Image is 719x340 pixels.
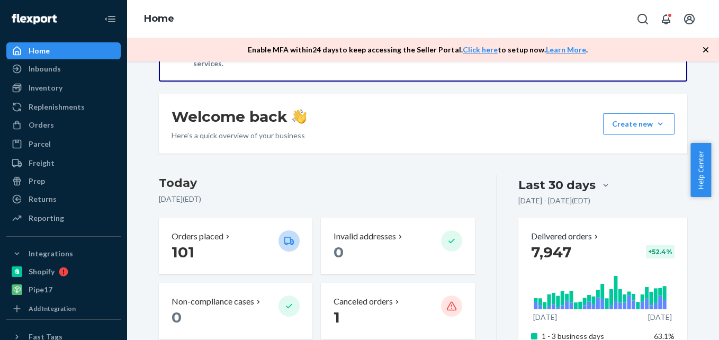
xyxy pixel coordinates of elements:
a: Learn More [546,45,586,54]
div: Inventory [29,83,62,93]
p: Here’s a quick overview of your business [172,130,307,141]
span: 101 [172,243,194,261]
button: Canceled orders 1 [321,283,474,339]
a: Home [6,42,121,59]
a: Inventory [6,79,121,96]
div: Replenishments [29,102,85,112]
div: Prep [29,176,45,186]
a: Shopify [6,263,121,280]
button: Open notifications [655,8,677,30]
div: Home [29,46,50,56]
a: Home [144,13,174,24]
a: Orders [6,117,121,133]
div: Shopify [29,266,55,277]
button: Open account menu [679,8,700,30]
span: 0 [334,243,344,261]
p: [DATE] [648,312,672,323]
div: Returns [29,194,57,204]
ol: breadcrumbs [136,4,183,34]
div: Parcel [29,139,51,149]
img: Flexport logo [12,14,57,24]
p: Enable MFA within 24 days to keep accessing the Seller Portal. to setup now. . [248,44,588,55]
a: Prep [6,173,121,190]
p: Canceled orders [334,296,393,308]
a: Inbounds [6,60,121,77]
p: Invalid addresses [334,230,396,243]
div: + 52.4 % [646,245,675,258]
a: Freight [6,155,121,172]
div: Integrations [29,248,73,259]
a: Replenishments [6,99,121,115]
a: Reporting [6,210,121,227]
button: Invalid addresses 0 [321,218,474,274]
div: Orders [29,120,54,130]
p: [DATE] [533,312,557,323]
a: Pipe17 [6,281,121,298]
button: Create new [603,113,675,135]
span: 0 [172,308,182,326]
span: 7,947 [531,243,571,261]
button: Close Navigation [100,8,121,30]
a: Returns [6,191,121,208]
div: Pipe17 [29,284,52,295]
p: [DATE] ( EDT ) [159,194,475,204]
p: [DATE] - [DATE] ( EDT ) [518,195,590,206]
div: Add Integration [29,304,76,313]
button: Help Center [690,143,711,197]
h1: Welcome back [172,107,307,126]
span: 1 [334,308,340,326]
a: Click here [463,45,498,54]
button: Open Search Box [632,8,653,30]
a: Parcel [6,136,121,153]
button: Non-compliance cases 0 [159,283,312,339]
div: Reporting [29,213,64,223]
h3: Today [159,175,475,192]
p: Orders placed [172,230,223,243]
button: Orders placed 101 [159,218,312,274]
button: Delivered orders [531,230,600,243]
div: Inbounds [29,64,61,74]
div: Last 30 days [518,177,596,193]
button: Integrations [6,245,121,262]
p: Non-compliance cases [172,296,254,308]
a: Add Integration [6,302,121,315]
div: Freight [29,158,55,168]
img: hand-wave emoji [292,109,307,124]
